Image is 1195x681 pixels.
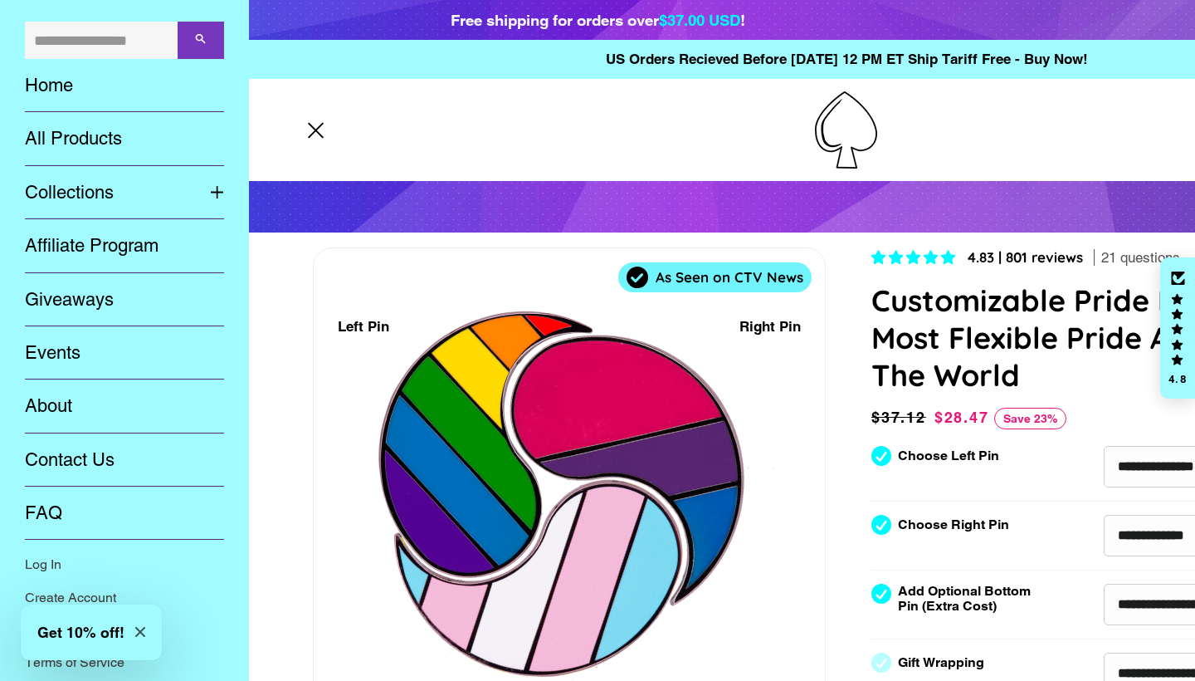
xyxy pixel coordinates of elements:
a: Search [12,614,237,646]
a: All Products [12,112,237,165]
img: Pin-Ace [815,91,877,169]
a: Home [12,59,237,112]
a: Log In [12,548,237,581]
label: Gift Wrapping [898,655,984,670]
span: $37.12 [871,406,930,429]
span: 4.83 | 801 reviews [968,248,1083,266]
div: 4.8 [1168,374,1188,385]
label: Choose Right Pin [898,517,1009,532]
span: Save 23% [994,408,1066,429]
div: Right Pin [739,316,801,338]
span: 4.83 stars [871,249,959,266]
a: Terms of Service [12,646,237,679]
a: Affiliate Program [12,219,237,272]
span: 21 questions [1101,248,1180,268]
a: Contact Us [12,434,237,487]
span: $37.00 USD [659,11,740,29]
div: Left Pin [338,316,389,338]
a: Events [12,326,237,380]
div: Free shipping for orders over ! [451,8,745,32]
a: FAQ [12,487,237,540]
label: Choose Left Pin [898,448,999,463]
a: Create Account [12,581,237,614]
a: Giveaways [12,273,237,326]
input: Search our store [25,22,178,59]
label: Add Optional Bottom Pin (Extra Cost) [898,584,1037,614]
span: $28.47 [934,409,989,426]
div: Click to open Judge.me floating reviews tab [1160,257,1195,399]
a: Collections [12,166,198,219]
a: About [12,380,237,433]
